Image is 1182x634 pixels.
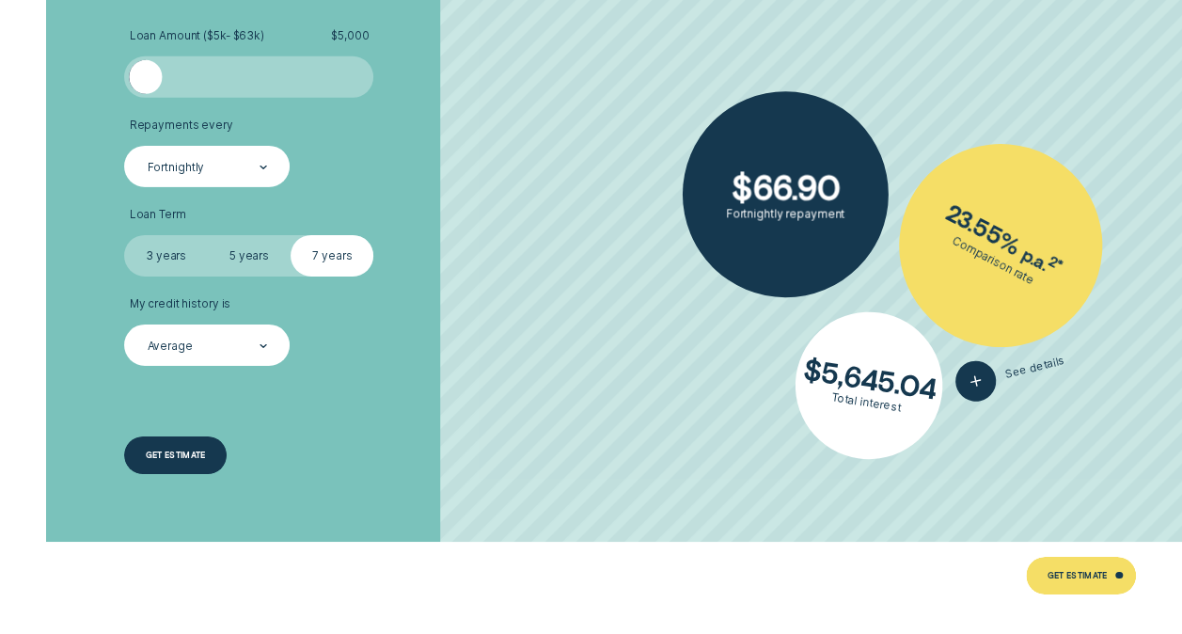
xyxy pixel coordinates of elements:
[130,297,231,311] span: My credit history is
[331,29,369,43] span: $ 5,000
[146,452,206,459] div: Get estimate
[130,29,264,43] span: Loan Amount ( $5k - $63k )
[208,235,291,277] label: 5 years
[130,119,233,133] span: Repayments every
[130,208,186,222] span: Loan Term
[148,340,193,354] div: Average
[951,341,1068,405] button: See details
[148,161,205,175] div: Fortnightly
[291,235,373,277] label: 7 years
[124,436,226,474] a: Get estimate
[124,235,207,277] label: 3 years
[1003,354,1065,381] span: See details
[1026,557,1136,594] a: Get Estimate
